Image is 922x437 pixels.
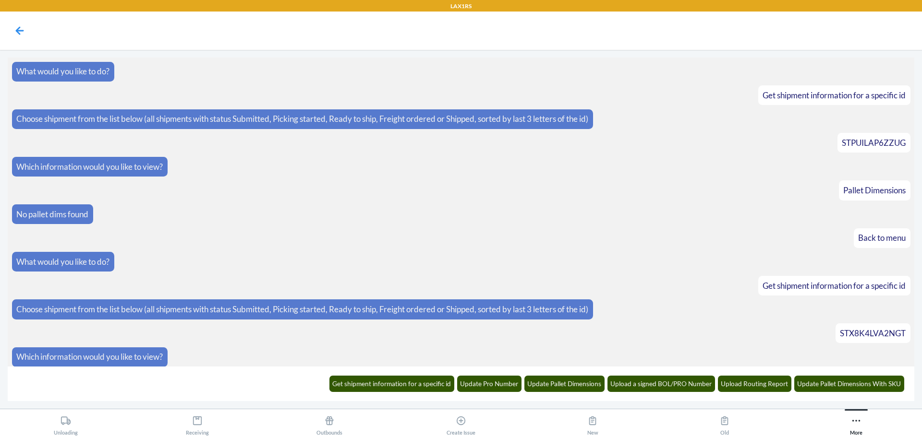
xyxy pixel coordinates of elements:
[16,256,109,268] p: What would you like to do?
[329,376,455,392] button: Get shipment information for a specific id
[719,412,730,436] div: Old
[16,208,88,221] p: No pallet dims found
[16,303,588,316] p: Choose shipment from the list below (all shipments with status Submitted, Picking started, Ready ...
[457,376,522,392] button: Update Pro Number
[527,409,658,436] button: New
[658,409,790,436] button: Old
[763,281,906,291] span: Get shipment information for a specific id
[607,376,716,392] button: Upload a signed BOL/PRO Number
[16,113,588,125] p: Choose shipment from the list below (all shipments with status Submitted, Picking started, Ready ...
[16,65,109,78] p: What would you like to do?
[16,351,163,363] p: Which information would you like to view?
[718,376,792,392] button: Upload Routing Report
[790,409,922,436] button: More
[132,409,263,436] button: Receiving
[524,376,605,392] button: Update Pallet Dimensions
[316,412,342,436] div: Outbounds
[450,2,472,11] p: LAX1RS
[264,409,395,436] button: Outbounds
[794,376,905,392] button: Update Pallet Dimensions With SKU
[447,412,475,436] div: Create Issue
[587,412,598,436] div: New
[54,412,78,436] div: Unloading
[186,412,209,436] div: Receiving
[843,185,906,195] span: Pallet Dimensions
[840,328,906,338] span: STX8K4LVA2NGT
[763,90,906,100] span: Get shipment information for a specific id
[850,412,862,436] div: More
[858,233,906,243] span: Back to menu
[395,409,527,436] button: Create Issue
[16,161,163,173] p: Which information would you like to view?
[842,138,906,148] span: STPUILAP6ZZUG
